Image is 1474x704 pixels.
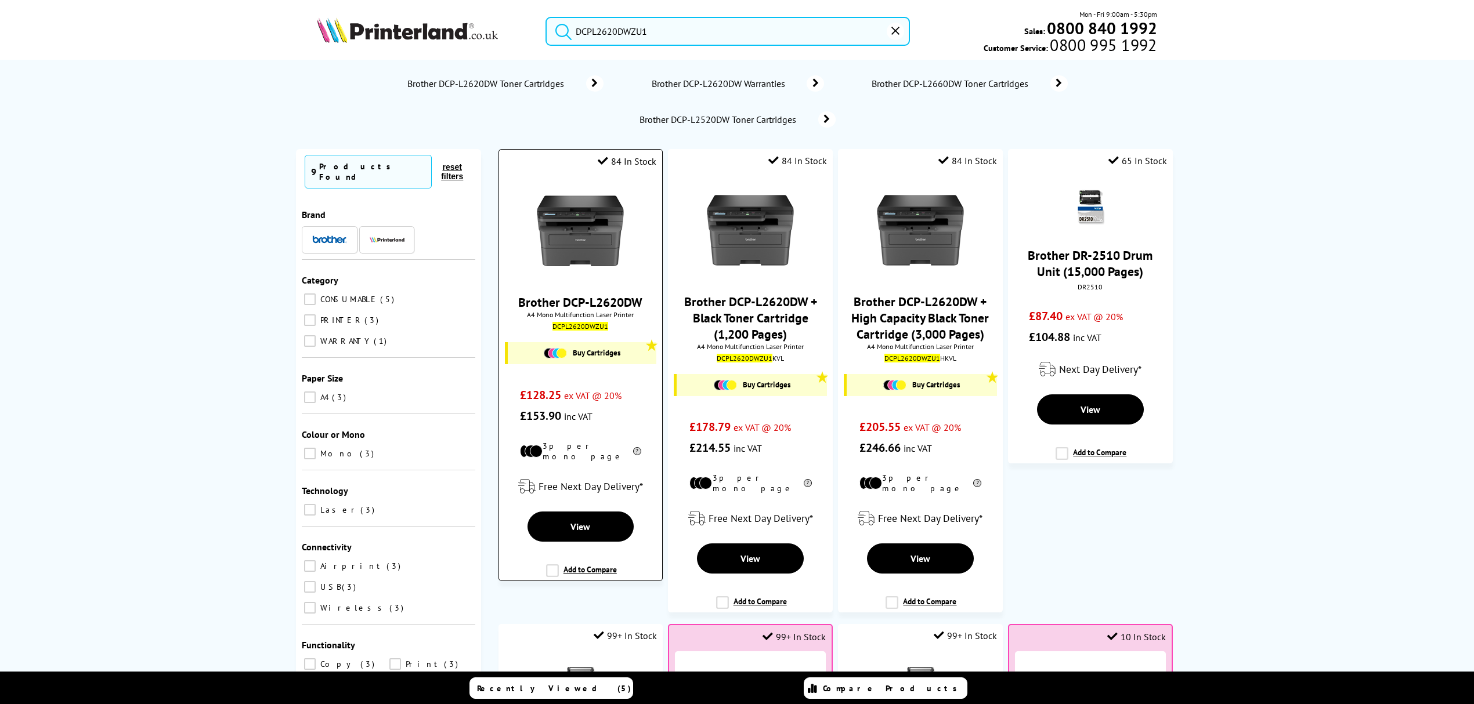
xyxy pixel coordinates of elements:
[302,372,343,384] span: Paper Size
[520,387,561,402] span: £128.25
[311,166,316,177] span: 9
[518,294,642,310] a: Brother DCP-L2620DW
[674,342,826,351] span: A4 Mono Multifunction Laser Printer
[1029,329,1070,344] span: £104.88
[374,336,389,346] span: 1
[716,596,787,618] label: Add to Compare
[317,17,498,43] img: Printerland Logo
[884,354,940,362] mark: DCPL2620DWZU1
[734,422,791,433] span: ex VAT @ 20%
[1045,23,1157,34] a: 0800 840 1992
[302,639,355,651] span: Functionality
[332,392,349,402] span: 3
[804,677,967,699] a: Compare Products
[528,511,634,542] a: View
[900,662,941,702] img: brother-TN-2510XL-toner-box-small.png
[317,659,359,669] span: Copy
[740,553,760,564] span: View
[844,342,996,351] span: A4 Mono Multifunction Laser Printer
[360,659,377,669] span: 3
[304,448,316,459] input: Mono 3
[389,658,401,670] input: Print 3
[304,581,316,593] input: USB 3
[370,237,404,242] img: Printerland
[851,293,989,342] a: Brother DCP-L2620DW + High Capacity Black Toner Cartridge (3,000 Pages)
[638,111,836,128] a: Brother DCP-L2520DW Toner Cartridges
[573,348,620,358] span: Buy Cartridges
[1108,155,1167,166] div: 65 In Stock
[505,470,656,503] div: modal_delivery
[689,440,731,455] span: £214.55
[859,419,901,434] span: £205.55
[304,504,316,516] input: Laser 3
[304,602,316,614] input: Wireless 3
[847,354,993,362] div: HKVL
[877,187,964,274] img: brother-DCP-L2620DW-front-small.jpg
[768,155,827,166] div: 84 In Stock
[1081,404,1100,415] span: View
[859,440,901,455] span: £246.66
[844,502,996,535] div: modal_delivery
[564,411,593,422] span: inc VAT
[1059,362,1141,376] span: Next Day Delivery*
[304,293,316,305] input: CONSUMABLE 5
[302,541,352,553] span: Connectivity
[564,390,622,401] span: ex VAT @ 20%
[406,75,604,92] a: Brother DCP-L2620DW Toner Cartridges
[514,348,651,358] a: Buy Cartridges
[545,17,910,46] input: Search product or brand
[743,380,790,390] span: Buy Cartridges
[730,663,771,703] img: K15753ZA-small.gif
[1065,311,1123,322] span: ex VAT @ 20%
[317,448,359,459] span: Mono
[1017,282,1164,291] div: DR2510
[682,380,821,390] a: Buy Cartridges
[650,75,824,92] a: Brother DCP-L2620DW Warranties
[537,187,624,274] img: brother-DCP-L2620DW-front-small.jpg
[560,662,601,702] img: brother-TN-2510-toner-box-small.png
[302,429,365,440] span: Colour or Mono
[505,310,656,319] span: A4 Mono Multifunction Laser Printer
[1056,447,1126,469] label: Add to Compare
[594,630,657,641] div: 99+ In Stock
[304,391,316,403] input: A4 3
[342,582,359,592] span: 3
[302,209,326,220] span: Brand
[938,155,997,166] div: 84 In Stock
[317,505,359,515] span: Laser
[389,603,406,613] span: 3
[934,630,997,641] div: 99+ In Stock
[546,564,617,586] label: Add to Compare
[734,442,762,454] span: inc VAT
[870,78,1033,89] span: Brother DCP-L2660DW Toner Cartridges
[886,596,956,618] label: Add to Compare
[317,315,363,325] span: PRINTER
[1070,663,1111,703] img: K15753ZA-small.gif
[870,75,1068,92] a: Brother DCP-L2660DW Toner Cartridges
[302,485,348,496] span: Technology
[317,392,331,402] span: A4
[883,380,906,390] img: Cartridges
[650,78,789,89] span: Brother DCP-L2620DW Warranties
[1073,332,1101,343] span: inc VAT
[544,348,567,358] img: Cartridges
[302,274,338,286] span: Category
[904,442,932,454] span: inc VAT
[312,235,347,244] img: Brother
[360,505,377,515] span: 3
[469,677,633,699] a: Recently Viewed (5)
[1029,309,1063,324] span: £87.40
[1107,631,1166,643] div: 10 In Stock
[867,543,974,574] a: View
[689,419,731,434] span: £178.79
[520,408,561,423] span: £153.90
[317,294,379,304] span: CONSUMABLE
[1037,394,1144,424] a: View
[552,322,608,331] mark: DCPL2620DWZU1
[360,448,377,459] span: 3
[317,603,388,613] span: Wireless
[878,511,982,525] span: Free Next Day Delivery*
[697,543,804,574] a: View
[444,659,461,669] span: 3
[689,473,812,493] li: 3p per mono page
